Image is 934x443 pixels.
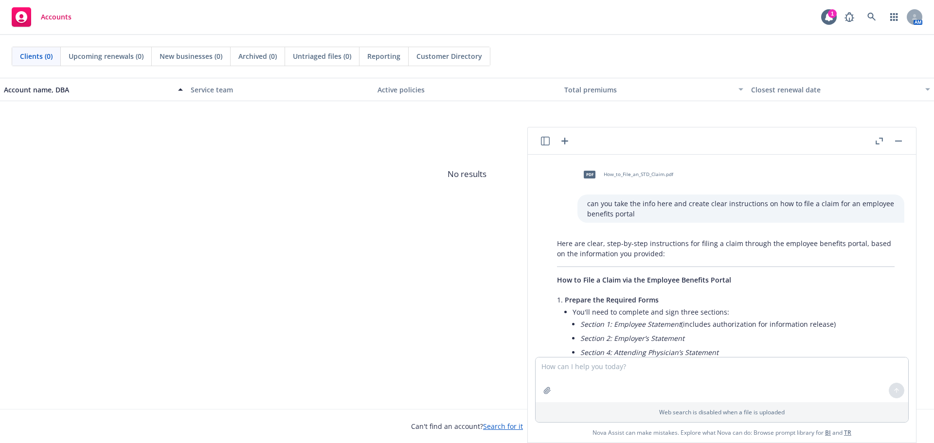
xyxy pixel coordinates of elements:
div: Service team [191,85,370,95]
div: Account name, DBA [4,85,172,95]
button: Total premiums [560,78,747,101]
div: Total premiums [564,85,733,95]
a: Report a Bug [840,7,859,27]
span: Can't find an account? [411,421,523,431]
div: Closest renewal date [751,85,919,95]
button: Service team [187,78,374,101]
a: Search [862,7,881,27]
a: Accounts [8,3,75,31]
span: Clients (0) [20,51,53,61]
em: Section 1: Employee Statement [580,319,681,329]
span: Archived (0) [238,51,277,61]
p: can you take the info here and create clear instructions on how to file a claim for an employee b... [587,198,895,219]
button: Closest renewal date [747,78,934,101]
em: Section 2: Employer’s Statement [580,334,684,343]
span: Untriaged files (0) [293,51,351,61]
a: Switch app [884,7,904,27]
div: pdfHow_to_File_an_STD_Claim.pdf [577,162,675,187]
span: How to File a Claim via the Employee Benefits Portal [557,275,731,284]
p: Here are clear, step-by-step instructions for filing a claim through the employee benefits portal... [557,238,895,259]
a: TR [844,428,851,437]
span: Accounts [41,13,72,21]
a: BI [825,428,831,437]
li: You'll need to complete and sign three sections: [573,305,895,361]
span: Upcoming renewals (0) [69,51,144,61]
span: Customer Directory [416,51,482,61]
div: Active policies [377,85,557,95]
button: Active policies [374,78,560,101]
span: How_to_File_an_STD_Claim.pdf [604,171,673,177]
p: Web search is disabled when a file is uploaded [541,408,902,416]
span: Nova Assist can make mistakes. Explore what Nova can do: Browse prompt library for and [593,423,851,443]
a: Search for it [483,422,523,431]
li: (includes authorization for information release) [580,317,895,331]
span: Reporting [367,51,400,61]
em: Section 4: Attending Physician’s Statement [580,348,718,357]
span: Prepare the Required Forms [565,295,659,304]
span: pdf [584,171,595,178]
div: 1 [828,9,837,18]
span: New businesses (0) [160,51,222,61]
